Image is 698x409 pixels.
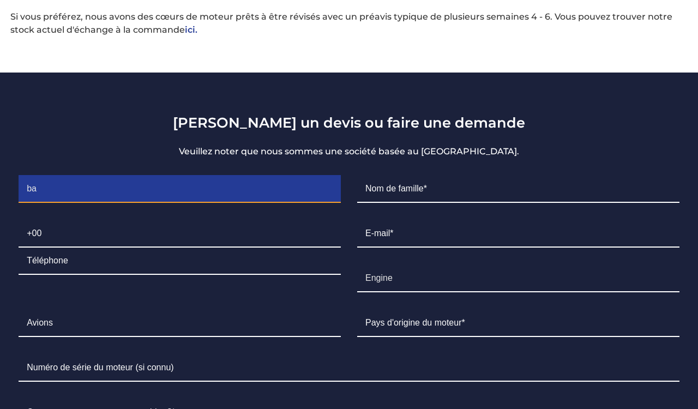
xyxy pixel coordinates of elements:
[10,145,688,158] p: Veuillez noter que nous sommes une société basée au [GEOGRAPHIC_DATA].
[19,248,341,275] input: Téléphone
[357,220,679,248] input: E-mail*
[357,176,679,203] input: Nom de famille*
[10,114,688,131] h3: [PERSON_NAME] un devis ou faire une demande
[19,354,679,382] input: Numéro de série du moteur (si connu)
[185,25,197,35] a: ici.
[357,310,679,337] input: Pays d'origine du moteur*
[19,310,341,337] input: Avions
[19,176,341,203] input: Nom* (prénom)
[19,220,341,248] input: +00
[10,10,688,37] p: Si vous préférez, nous avons des cœurs de moteur prêts à être révisés avec un préavis typique de ...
